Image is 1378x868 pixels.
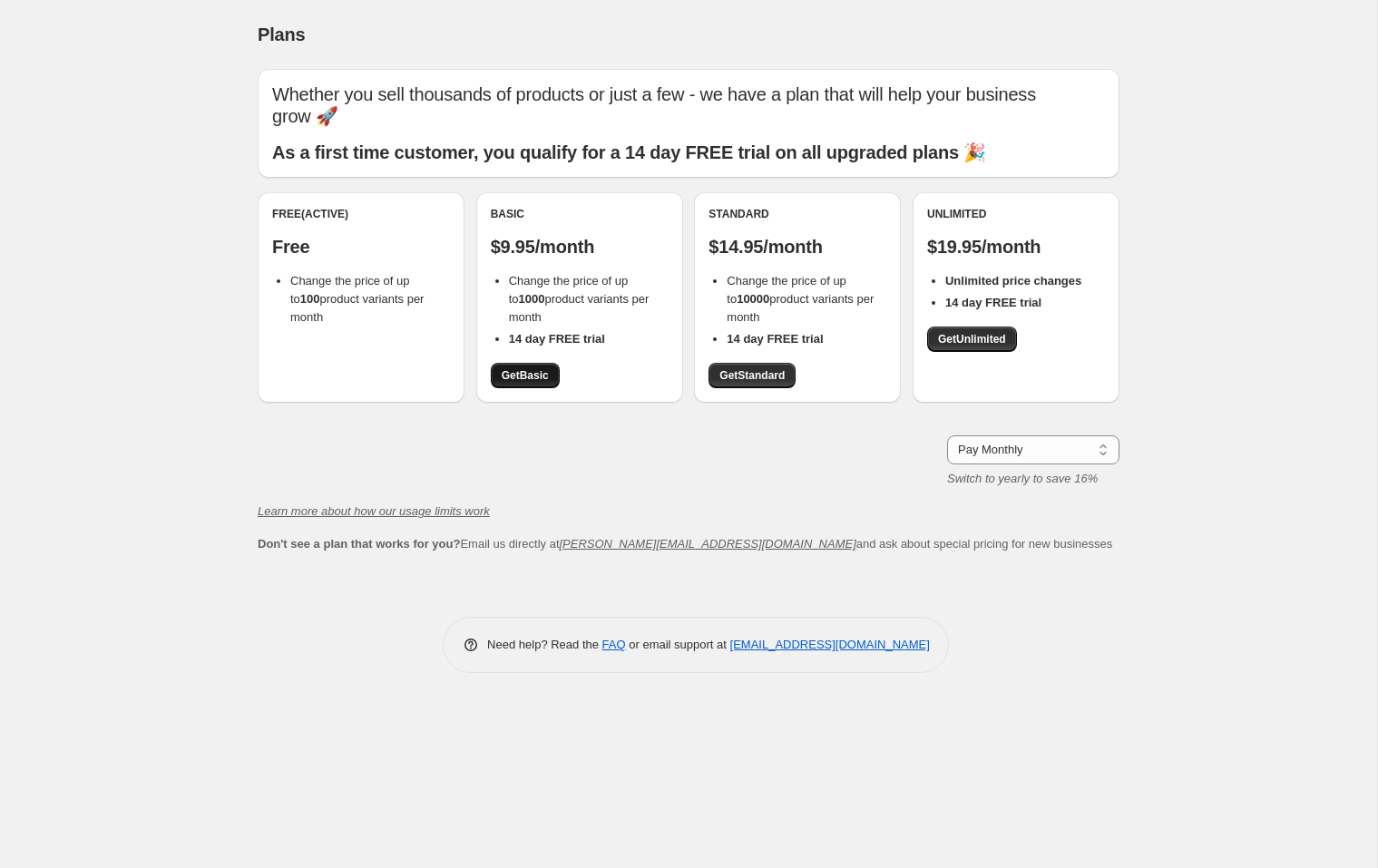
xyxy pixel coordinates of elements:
span: Get Standard [719,368,785,383]
b: 14 day FREE trial [727,332,823,346]
p: $19.95/month [927,236,1105,258]
a: FAQ [602,638,626,651]
p: $9.95/month [491,236,669,258]
b: Unlimited price changes [945,274,1081,288]
span: Plans [258,24,305,44]
div: Basic [491,207,669,221]
p: $14.95/month [709,236,886,258]
span: Change the price of up to product variants per month [509,274,650,324]
span: or email support at [626,638,730,651]
span: Get Unlimited [938,332,1006,346]
span: Need help? Read the [487,638,602,651]
div: Free (Active) [272,207,450,221]
a: GetUnlimited [927,327,1017,352]
a: Learn more about how our usage limits work [258,504,490,518]
b: 14 day FREE trial [945,296,1041,309]
a: [EMAIL_ADDRESS][DOMAIN_NAME] [730,638,930,651]
span: Get Basic [502,368,549,383]
b: As a first time customer, you qualify for a 14 day FREE trial on all upgraded plans 🎉 [272,142,986,162]
b: 10000 [737,292,769,306]
b: Don't see a plan that works for you? [258,537,460,551]
b: 14 day FREE trial [509,332,605,346]
div: Standard [709,207,886,221]
span: Email us directly at and ask about special pricing for new businesses [258,537,1112,551]
p: Free [272,236,450,258]
i: Switch to yearly to save 16% [947,472,1098,485]
p: Whether you sell thousands of products or just a few - we have a plan that will help your busines... [272,83,1105,127]
b: 1000 [519,292,545,306]
b: 100 [300,292,320,306]
a: GetStandard [709,363,796,388]
div: Unlimited [927,207,1105,221]
a: GetBasic [491,363,560,388]
span: Change the price of up to product variants per month [290,274,424,324]
span: Change the price of up to product variants per month [727,274,874,324]
a: [PERSON_NAME][EMAIL_ADDRESS][DOMAIN_NAME] [560,537,856,551]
